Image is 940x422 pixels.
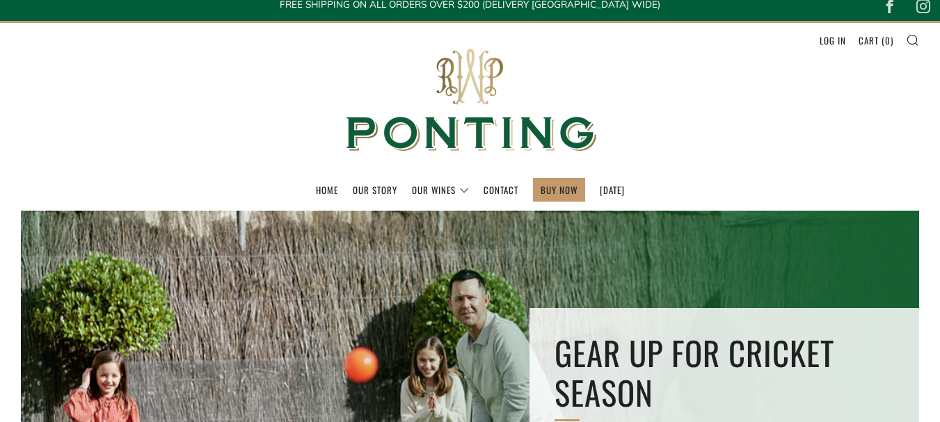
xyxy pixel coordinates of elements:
a: Our Wines [412,179,469,201]
a: [DATE] [600,179,625,201]
a: Contact [484,179,518,201]
a: Log in [820,29,846,51]
span: 0 [885,33,891,47]
a: Our Story [353,179,397,201]
h2: GEAR UP FOR CRICKET SEASON [555,333,894,413]
a: BUY NOW [541,179,577,201]
a: Home [316,179,338,201]
a: Cart (0) [859,29,893,51]
img: Ponting Wines [331,23,610,178]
